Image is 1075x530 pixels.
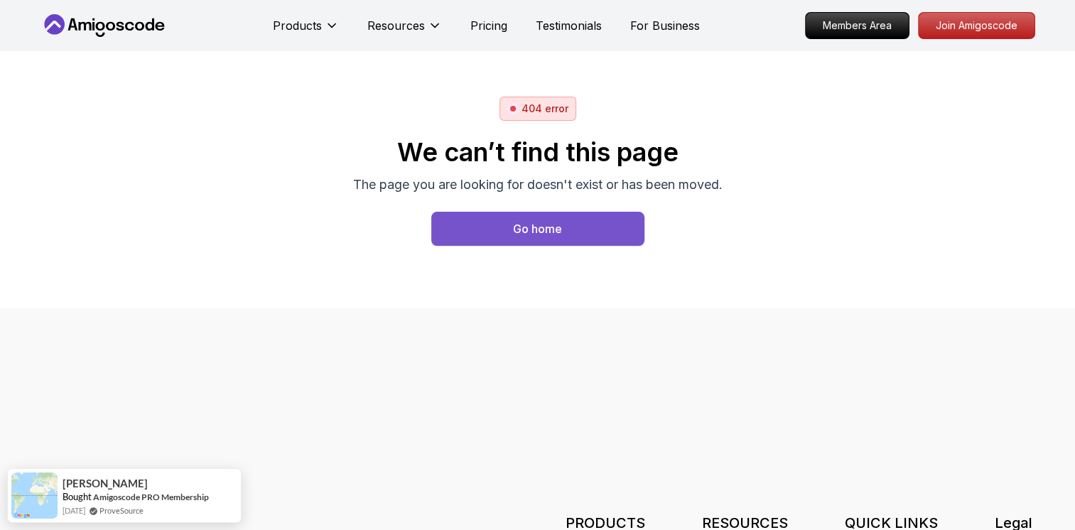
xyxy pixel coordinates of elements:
[93,492,209,502] a: Amigoscode PRO Membership
[630,17,700,34] a: For Business
[806,13,909,38] p: Members Area
[522,102,568,116] p: 404 error
[513,220,562,237] div: Go home
[805,12,909,39] a: Members Area
[431,212,644,246] a: Home page
[11,472,58,519] img: provesource social proof notification image
[353,175,723,195] p: The page you are looking for doesn't exist or has been moved.
[273,17,339,45] button: Products
[918,12,1035,39] a: Join Amigoscode
[919,13,1035,38] p: Join Amigoscode
[431,212,644,246] button: Go home
[353,138,723,166] h2: We can’t find this page
[63,504,85,517] span: [DATE]
[367,17,442,45] button: Resources
[63,491,92,502] span: Bought
[273,17,322,34] p: Products
[99,504,144,517] a: ProveSource
[536,17,602,34] a: Testimonials
[63,477,148,490] span: [PERSON_NAME]
[367,17,425,34] p: Resources
[470,17,507,34] a: Pricing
